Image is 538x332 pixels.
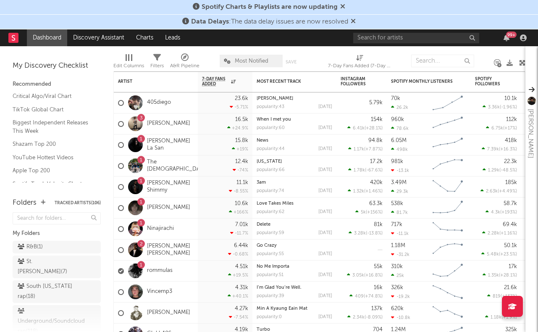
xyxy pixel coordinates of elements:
div: ( ) [349,293,383,299]
div: 538k [391,201,403,206]
a: Critical Algo/Viral Chart [13,92,92,101]
div: ( ) [485,314,517,320]
div: 26.2k [391,105,408,110]
div: -11.7 % [230,230,248,236]
a: Go Crazy [257,243,277,248]
div: 21.6k [504,285,517,290]
div: 4.27k [235,306,248,311]
div: 55k [374,264,383,269]
div: 5.79k [369,100,383,105]
a: Spotify Track Velocity Chart [13,179,92,189]
div: 78.6k [391,126,409,131]
a: [PERSON_NAME] [147,120,190,127]
input: Search for folders... [13,212,101,224]
div: ( ) [482,146,517,152]
div: 22.3k [504,159,517,164]
div: 960k [391,117,404,122]
svg: Chart title [429,198,467,219]
span: 5k [361,210,366,215]
div: 70k [391,96,400,101]
div: 498k [391,147,408,152]
div: Recommended [13,79,101,90]
span: 7.39k [487,147,499,152]
div: ( ) [348,188,383,194]
span: 1.35k [488,273,499,278]
div: ( ) [486,209,517,215]
div: ( ) [347,272,383,278]
div: Most Recent Track [257,79,320,84]
div: 16k [374,285,383,290]
div: ( ) [483,167,517,173]
a: Charts [130,29,159,46]
div: -11.1k [391,231,409,236]
span: +23.5 % [500,252,516,257]
div: No Me Importa [257,264,332,269]
div: 7-Day Fans Added (7-Day Fans Added) [328,50,391,75]
div: popularity: 44 [257,147,285,151]
div: +166 % [229,209,248,215]
div: St. [PERSON_NAME] ( 7 ) [18,257,77,277]
span: 6.41k [353,126,365,131]
div: popularity: 62 [257,210,284,214]
div: 310k [391,264,403,269]
div: 7.01k [235,222,248,227]
div: -74 % [233,167,248,173]
a: R&B(1) [13,241,101,253]
div: My Folders [13,229,101,239]
div: 16.5k [235,117,248,122]
button: Save [286,60,297,64]
span: Spotify Charts & Playlists are now updating [202,4,338,11]
div: -0.68 % [228,251,248,257]
span: -48.5 % [501,168,516,173]
div: +19 % [232,146,248,152]
span: +28.1 % [500,273,516,278]
div: Go Crazy [257,243,332,248]
div: ( ) [481,251,517,257]
div: [DATE] [318,315,332,319]
a: South [US_STATE] rap(18) [13,280,101,303]
a: Biggest Independent Releases This Week [13,118,92,135]
div: ( ) [347,314,383,320]
div: [DATE] [318,273,332,277]
a: [PERSON_NAME] Shimmy [147,180,194,194]
a: 3am [257,180,266,185]
div: R&B ( 1 ) [18,242,43,252]
div: 69.4k [503,222,517,227]
span: +16.8 % [365,273,381,278]
a: Discovery Assistant [67,29,130,46]
a: The [DEMOGRAPHIC_DATA] [147,159,208,173]
div: 112k [506,117,517,122]
div: [DATE] [318,294,332,298]
div: Spotify Monthly Listeners [391,79,454,84]
div: Folders [13,198,37,208]
div: 4.31k [235,285,248,290]
div: popularity: 74 [257,189,284,193]
span: -13.8 % [367,231,381,236]
a: YouTube Hottest Videos [13,153,92,162]
div: My Discovery Checklist [13,61,101,71]
div: popularity: 59 [257,231,284,235]
a: Love Takes Miles [257,201,294,206]
div: +40.1 % [228,293,248,299]
div: ( ) [349,230,383,236]
span: 1.18k [491,315,501,320]
span: +17 % [504,126,516,131]
div: ( ) [347,125,383,131]
div: 326k [391,285,403,290]
div: 10.6k [235,201,248,206]
span: -8.09 % [366,315,381,320]
svg: Chart title [429,177,467,198]
div: Edit Columns [113,61,144,71]
div: 81.7k [391,210,408,215]
div: Michael Jordan [257,96,332,101]
span: +193 % [501,210,516,215]
div: When I met you [257,117,332,122]
svg: Chart title [429,219,467,240]
div: [DATE] [318,189,332,193]
span: +1.9 % [503,315,516,320]
a: 405diego [147,99,171,106]
div: popularity: 55 [257,252,284,256]
span: 409 [355,294,364,299]
div: 6.44k [234,243,248,248]
span: -67.6 % [366,168,381,173]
